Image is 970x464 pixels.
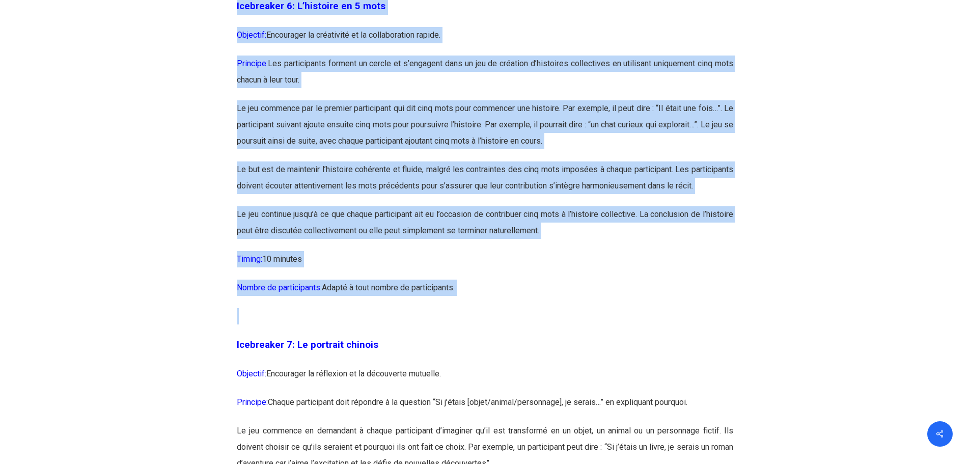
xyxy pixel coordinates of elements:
[237,206,733,251] p: Le jeu continue jusqu’à ce que chaque participant ait eu l’occasion de contribuer cinq mots à l’h...
[237,280,733,308] p: Adapté à tout nombre de participants.
[237,100,733,161] p: Le jeu commence par le premier participant qui dit cinq mots pour commencer une histoire. Par exe...
[237,27,733,56] p: Encourager la créativité et la collaboration rapide.
[237,283,322,292] span: Nombre de participants:
[237,56,733,100] p: Les participants forment un cercle et s’engagent dans un jeu de création d’histoires collectives ...
[237,366,733,394] p: Encourager la réflexion et la découverte mutuelle.
[237,251,733,280] p: 10 minutes
[237,369,266,378] span: Objectif:
[237,161,733,206] p: Le but est de maintenir l’histoire cohérente et fluide, malgré les contraintes des cinq mots impo...
[237,254,262,264] span: Timing:
[237,394,733,423] p: Chaque participant doit répondre à la question “Si j’étais [objet/animal/personnage], je serais…”...
[237,397,268,407] span: Principe:
[237,30,266,40] span: Objectif:
[237,339,378,350] span: Icebreaker 7: Le portrait chinois
[237,1,385,12] span: Icebreaker 6: L’histoire en 5 mots
[237,59,268,68] span: Principe:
